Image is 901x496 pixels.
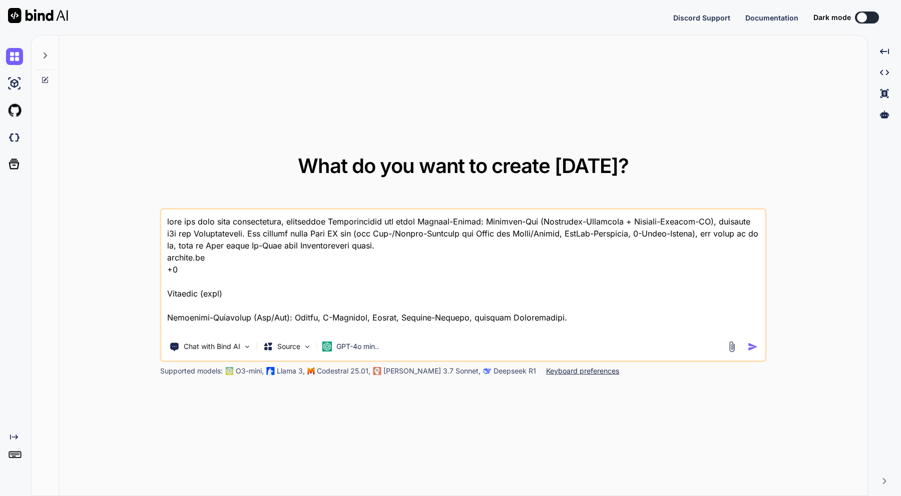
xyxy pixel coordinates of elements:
p: [PERSON_NAME] 3.7 Sonnet, [383,366,481,376]
img: icon [747,341,758,352]
p: Source [277,341,300,351]
img: claude [484,367,492,375]
span: What do you want to create [DATE]? [298,153,629,178]
img: ai-studio [6,75,23,92]
p: Chat with Bind AI [184,341,240,351]
img: githubLight [6,102,23,119]
p: GPT-4o min.. [336,341,379,351]
img: Llama2 [267,367,275,375]
img: attachment [726,341,737,352]
span: Dark mode [813,12,851,22]
p: Llama 3, [277,366,305,376]
img: GPT-4 [226,367,234,375]
p: Codestral 25.01, [317,366,370,376]
img: darkCloudIdeIcon [6,129,23,146]
p: Supported models: [160,366,223,376]
img: Pick Tools [243,342,252,351]
p: Deepseek R1 [494,366,536,376]
p: Keyboard preferences [546,366,619,376]
p: O3-mini, [236,366,264,376]
textarea: lore ips dolo sita consectetura, elitseddoe Temporincidid utl etdol Magnaal-Enimad: Minimven-Qui ... [162,209,765,333]
img: claude [373,367,381,375]
img: GPT-4o mini [322,341,332,351]
img: chat [6,48,23,65]
img: Pick Models [303,342,312,351]
button: Documentation [745,12,798,23]
button: Discord Support [673,12,730,23]
span: Documentation [745,13,798,22]
img: Bind AI [8,8,68,23]
img: Mistral-AI [308,367,315,374]
span: Discord Support [673,13,730,22]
